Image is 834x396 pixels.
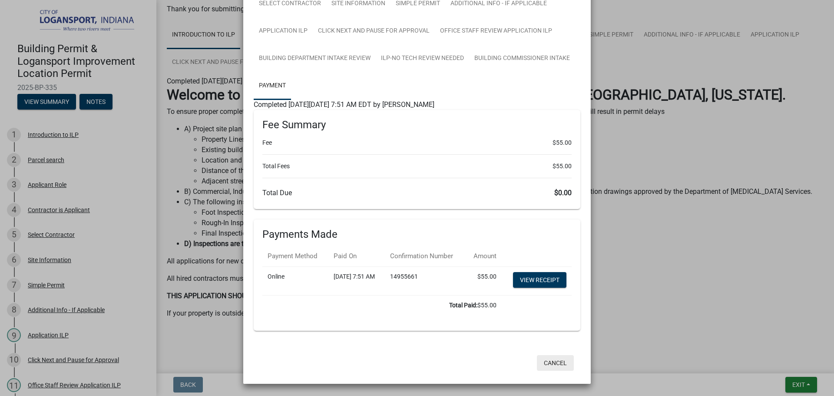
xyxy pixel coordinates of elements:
[262,119,572,131] h6: Fee Summary
[254,100,434,109] span: Completed [DATE][DATE] 7:51 AM EDT by [PERSON_NAME]
[385,266,465,295] td: 14955661
[262,189,572,197] h6: Total Due
[513,272,566,288] a: View receipt
[262,266,328,295] td: Online
[449,302,477,309] b: Total Paid:
[254,45,376,73] a: Building Department Intake Review
[435,17,557,45] a: Office Staff Review Application ILP
[469,45,575,73] a: Building Commissioner intake
[262,246,328,266] th: Payment Method
[262,162,572,171] li: Total Fees
[554,189,572,197] span: $0.00
[385,246,465,266] th: Confirmation Number
[262,138,572,147] li: Fee
[553,162,572,171] span: $55.00
[313,17,435,45] a: Click Next and Pause for Approval
[328,266,385,295] td: [DATE] 7:51 AM
[465,266,502,295] td: $55.00
[465,246,502,266] th: Amount
[328,246,385,266] th: Paid On
[254,17,313,45] a: Application ILP
[254,72,291,100] a: Payment
[262,295,502,315] td: $55.00
[262,228,572,241] h6: Payments Made
[376,45,469,73] a: ILP-No Tech Review needed
[553,138,572,147] span: $55.00
[537,355,574,371] button: Cancel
